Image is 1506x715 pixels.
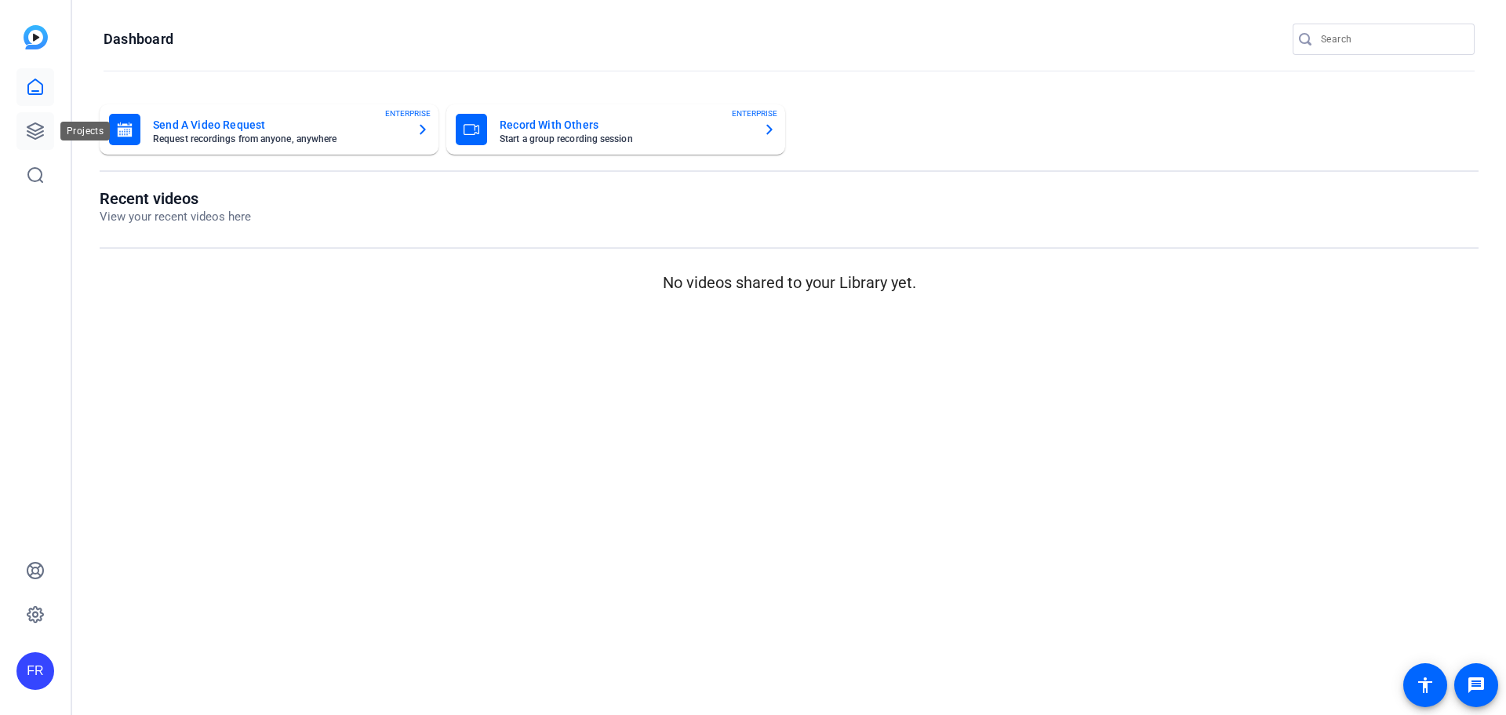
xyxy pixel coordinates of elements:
[153,115,404,134] mat-card-title: Send A Video Request
[500,115,751,134] mat-card-title: Record With Others
[1467,676,1486,695] mat-icon: message
[104,30,173,49] h1: Dashboard
[100,189,251,208] h1: Recent videos
[153,134,404,144] mat-card-subtitle: Request recordings from anyone, anywhere
[16,652,54,690] div: FR
[446,104,785,155] button: Record With OthersStart a group recording sessionENTERPRISE
[24,25,48,49] img: blue-gradient.svg
[732,108,777,119] span: ENTERPRISE
[1416,676,1435,695] mat-icon: accessibility
[385,108,431,119] span: ENTERPRISE
[60,122,110,140] div: Projects
[100,208,251,226] p: View your recent videos here
[100,271,1479,294] p: No videos shared to your Library yet.
[100,104,438,155] button: Send A Video RequestRequest recordings from anyone, anywhereENTERPRISE
[500,134,751,144] mat-card-subtitle: Start a group recording session
[1321,30,1462,49] input: Search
